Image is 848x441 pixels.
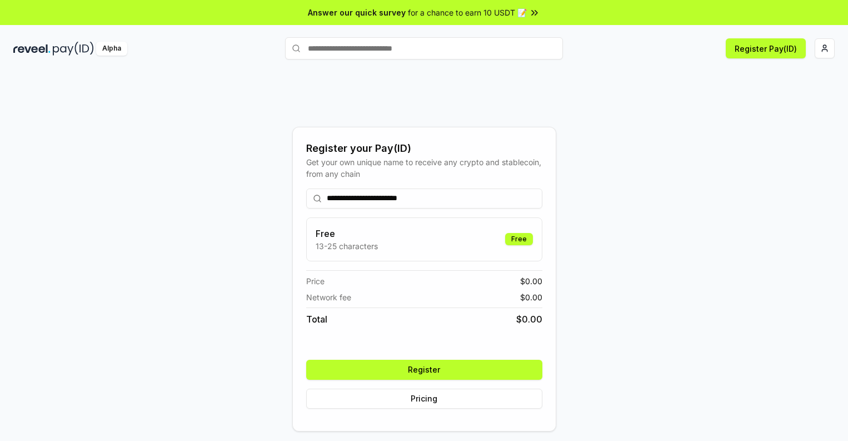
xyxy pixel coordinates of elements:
[306,291,351,303] span: Network fee
[308,7,406,18] span: Answer our quick survey
[306,275,325,287] span: Price
[306,360,542,380] button: Register
[53,42,94,56] img: pay_id
[520,291,542,303] span: $ 0.00
[306,313,327,326] span: Total
[316,227,378,240] h3: Free
[726,38,806,58] button: Register Pay(ID)
[520,275,542,287] span: $ 0.00
[306,156,542,180] div: Get your own unique name to receive any crypto and stablecoin, from any chain
[505,233,533,245] div: Free
[96,42,127,56] div: Alpha
[13,42,51,56] img: reveel_dark
[306,141,542,156] div: Register your Pay(ID)
[316,240,378,252] p: 13-25 characters
[408,7,527,18] span: for a chance to earn 10 USDT 📝
[306,389,542,409] button: Pricing
[516,313,542,326] span: $ 0.00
